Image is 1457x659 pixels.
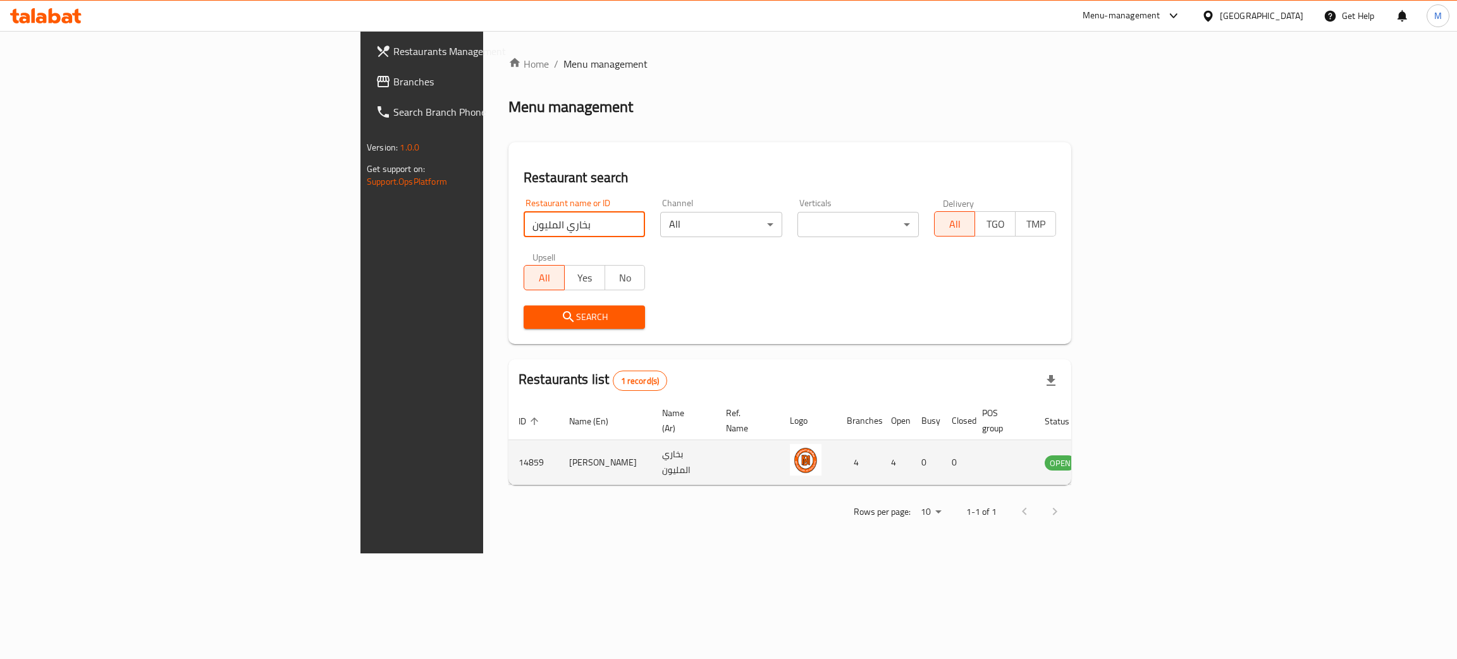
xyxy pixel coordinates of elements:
[508,56,1071,71] nav: breadcrumb
[366,97,604,127] a: Search Branch Phone
[726,405,765,436] span: Ref. Name
[837,402,881,440] th: Branches
[613,371,668,391] div: Total records count
[400,139,419,156] span: 1.0.0
[508,402,1145,485] table: enhanced table
[366,66,604,97] a: Branches
[1220,9,1303,23] div: [GEOGRAPHIC_DATA]
[529,269,560,287] span: All
[940,215,970,233] span: All
[911,440,942,485] td: 0
[780,402,837,440] th: Logo
[652,440,716,485] td: بخاري المليون
[534,309,635,325] span: Search
[367,173,447,190] a: Support.OpsPlatform
[881,440,911,485] td: 4
[563,56,648,71] span: Menu management
[911,402,942,440] th: Busy
[934,211,975,237] button: All
[569,414,625,429] span: Name (En)
[524,305,645,329] button: Search
[1045,455,1076,471] div: OPEN
[1434,9,1442,23] span: M
[393,104,594,120] span: Search Branch Phone
[974,211,1016,237] button: TGO
[393,44,594,59] span: Restaurants Management
[524,168,1056,187] h2: Restaurant search
[982,405,1019,436] span: POS group
[524,265,565,290] button: All
[1015,211,1056,237] button: TMP
[942,440,972,485] td: 0
[519,370,667,391] h2: Restaurants list
[366,36,604,66] a: Restaurants Management
[854,504,911,520] p: Rows per page:
[942,402,972,440] th: Closed
[1036,366,1066,396] div: Export file
[519,414,543,429] span: ID
[532,252,556,261] label: Upsell
[559,440,652,485] td: [PERSON_NAME]
[570,269,600,287] span: Yes
[367,139,398,156] span: Version:
[943,199,974,207] label: Delivery
[966,504,997,520] p: 1-1 of 1
[660,212,782,237] div: All
[1083,8,1160,23] div: Menu-management
[610,269,641,287] span: No
[393,74,594,89] span: Branches
[605,265,646,290] button: No
[524,212,645,237] input: Search for restaurant name or ID..
[797,212,919,237] div: ​
[916,503,946,522] div: Rows per page:
[790,444,821,476] img: Bukhari Al Malyon
[367,161,425,177] span: Get support on:
[1021,215,1051,233] span: TMP
[662,405,701,436] span: Name (Ar)
[613,375,667,387] span: 1 record(s)
[837,440,881,485] td: 4
[564,265,605,290] button: Yes
[881,402,911,440] th: Open
[1045,414,1086,429] span: Status
[980,215,1011,233] span: TGO
[1045,456,1076,471] span: OPEN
